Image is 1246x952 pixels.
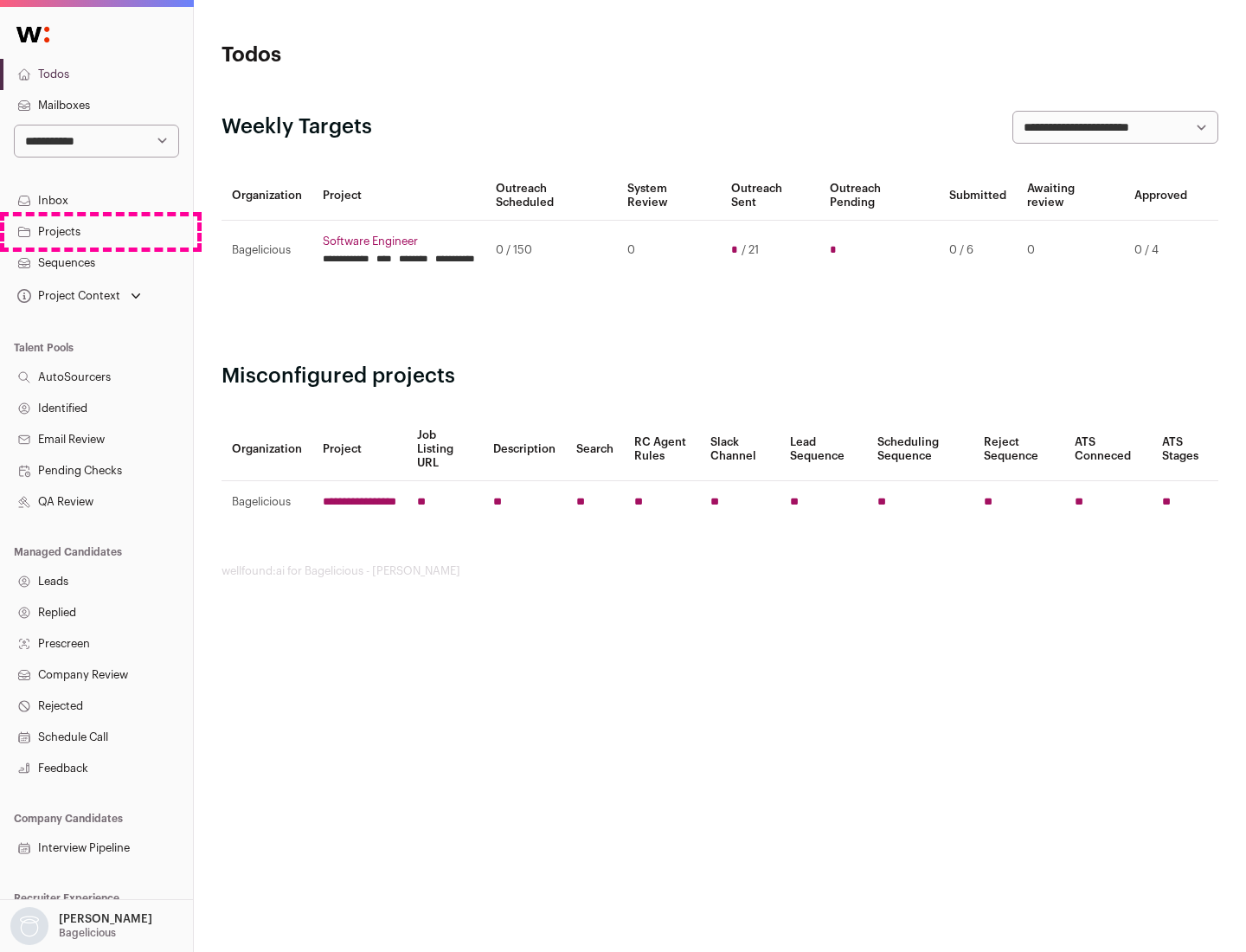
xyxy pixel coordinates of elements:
span: / 21 [742,243,759,257]
button: Open dropdown [7,907,156,945]
td: 0 [1017,221,1124,280]
th: RC Agent Rules [624,418,699,481]
a: Software Engineer [323,235,475,248]
p: Bagelicious [59,926,116,940]
td: 0 [617,221,720,280]
th: Search [566,418,624,481]
div: Project Context [14,289,120,303]
h2: Weekly Targets [222,113,372,141]
th: Approved [1124,171,1198,221]
td: Bagelicious [222,221,312,280]
th: Slack Channel [700,418,780,481]
th: Lead Sequence [780,418,867,481]
p: [PERSON_NAME] [59,912,152,926]
th: System Review [617,171,720,221]
th: Project [312,171,485,221]
th: ATS Conneced [1064,418,1151,481]
th: Reject Sequence [973,418,1065,481]
td: 0 / 4 [1124,221,1198,280]
th: Scheduling Sequence [867,418,973,481]
td: Bagelicious [222,481,312,524]
th: Awaiting review [1017,171,1124,221]
button: Open dropdown [14,284,145,308]
th: Description [483,418,566,481]
th: Organization [222,418,312,481]
th: Job Listing URL [407,418,483,481]
td: 0 / 150 [485,221,617,280]
th: ATS Stages [1152,418,1218,481]
th: Organization [222,171,312,221]
th: Submitted [939,171,1017,221]
footer: wellfound:ai for Bagelicious - [PERSON_NAME] [222,564,1218,578]
td: 0 / 6 [939,221,1017,280]
th: Outreach Pending [819,171,938,221]
h2: Misconfigured projects [222,363,1218,390]
img: nopic.png [10,907,48,945]
img: Wellfound [7,17,59,52]
th: Project [312,418,407,481]
th: Outreach Scheduled [485,171,617,221]
th: Outreach Sent [721,171,820,221]
h1: Todos [222,42,554,69]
